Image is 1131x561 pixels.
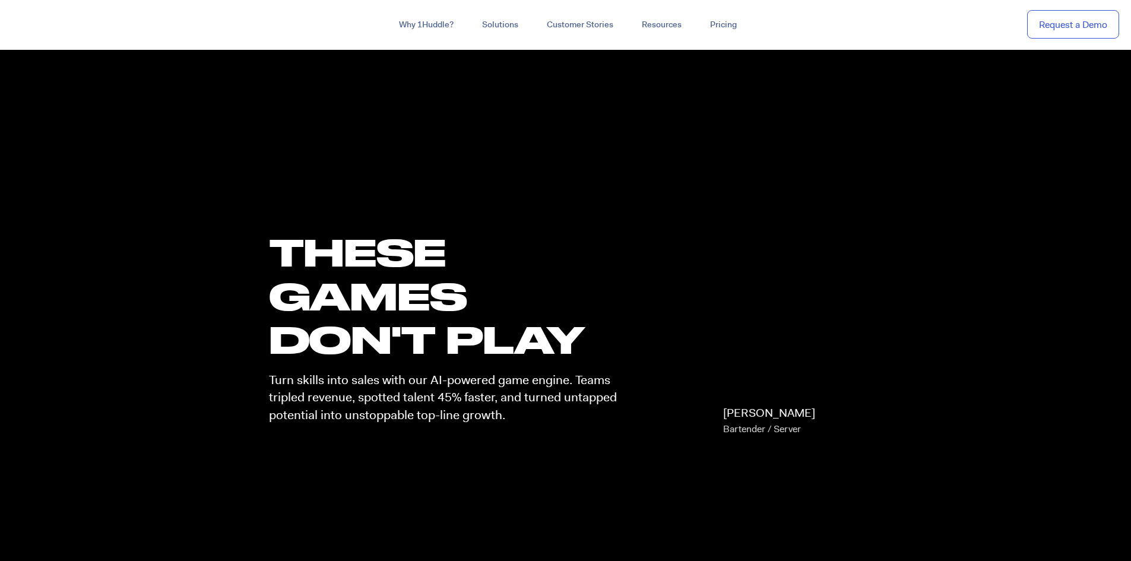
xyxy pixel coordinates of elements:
[533,14,628,36] a: Customer Stories
[385,14,468,36] a: Why 1Huddle?
[269,230,628,361] h1: these GAMES DON'T PLAY
[723,423,801,435] span: Bartender / Server
[628,14,696,36] a: Resources
[468,14,533,36] a: Solutions
[696,14,751,36] a: Pricing
[269,372,628,424] p: Turn skills into sales with our AI-powered game engine. Teams tripled revenue, spotted talent 45%...
[1027,10,1119,39] a: Request a Demo
[723,405,815,438] p: [PERSON_NAME]
[12,13,97,36] img: ...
